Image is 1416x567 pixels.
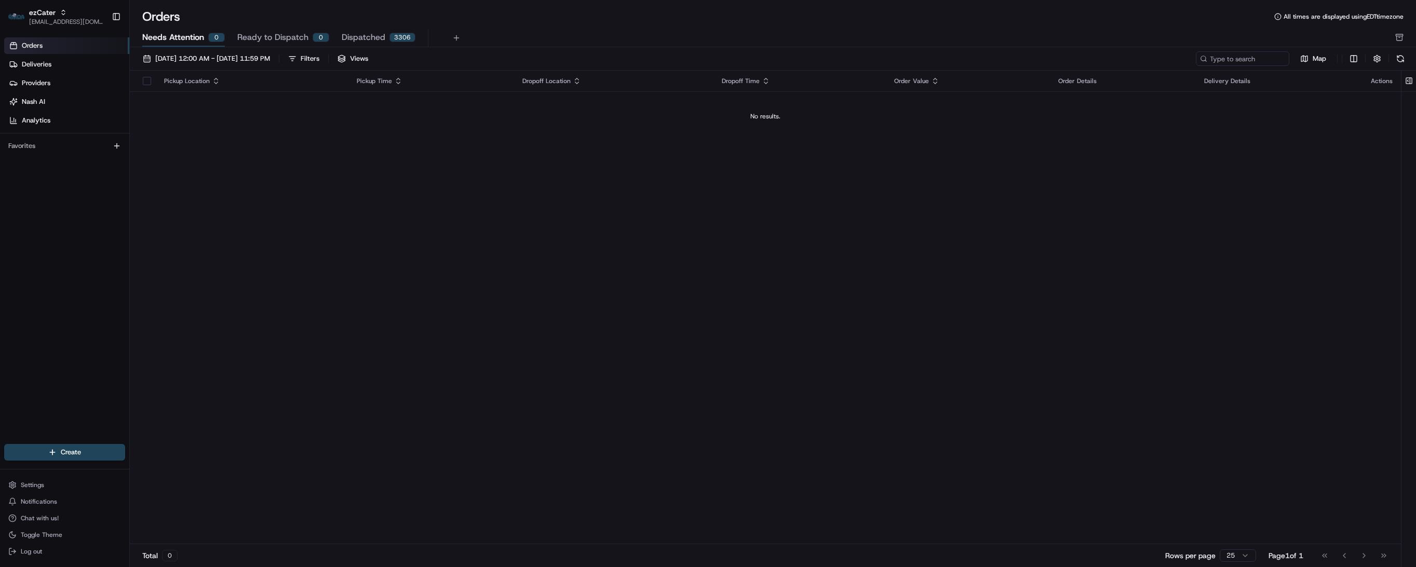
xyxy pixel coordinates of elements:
[27,67,171,78] input: Clear
[61,448,81,457] span: Create
[138,51,275,66] button: [DATE] 12:00 AM - [DATE] 11:59 PM
[4,4,107,29] button: ezCaterezCater[EMAIL_ADDRESS][DOMAIN_NAME]
[6,147,84,166] a: 📗Knowledge Base
[21,531,62,539] span: Toggle Theme
[4,75,129,91] a: Providers
[21,514,59,522] span: Chat with us!
[10,100,29,118] img: 1736555255976-a54dd68f-1ca7-489b-9aae-adbdc363a1c4
[35,110,131,118] div: We're available if you need us!
[1196,51,1289,66] input: Type to search
[4,138,125,154] div: Favorites
[21,151,79,161] span: Knowledge Base
[22,97,45,106] span: Nash AI
[1313,54,1326,63] span: Map
[522,77,706,85] div: Dropoff Location
[177,103,189,115] button: Start new chat
[894,77,1042,85] div: Order Value
[98,151,167,161] span: API Documentation
[103,177,126,184] span: Pylon
[301,54,319,63] div: Filters
[1371,77,1393,85] div: Actions
[22,78,50,88] span: Providers
[4,544,125,559] button: Log out
[722,77,878,85] div: Dropoff Time
[4,56,129,73] a: Deliveries
[8,14,25,20] img: ezCater
[142,550,178,561] div: Total
[389,33,415,42] div: 3306
[164,77,340,85] div: Pickup Location
[88,152,96,160] div: 💻
[22,41,43,50] span: Orders
[35,100,170,110] div: Start new chat
[29,18,103,26] button: [EMAIL_ADDRESS][DOMAIN_NAME]
[21,497,57,506] span: Notifications
[1269,550,1303,561] div: Page 1 of 1
[155,54,270,63] span: [DATE] 12:00 AM - [DATE] 11:59 PM
[4,93,129,110] a: Nash AI
[1058,77,1188,85] div: Order Details
[10,11,31,32] img: Nash
[1284,12,1404,21] span: All times are displayed using EDT timezone
[350,54,368,63] span: Views
[142,8,180,25] h1: Orders
[4,112,129,129] a: Analytics
[4,494,125,509] button: Notifications
[313,33,329,42] div: 0
[4,37,129,54] a: Orders
[237,31,308,44] span: Ready to Dispatch
[208,33,225,42] div: 0
[357,77,505,85] div: Pickup Time
[10,42,189,59] p: Welcome 👋
[4,478,125,492] button: Settings
[342,31,385,44] span: Dispatched
[22,116,50,125] span: Analytics
[142,31,204,44] span: Needs Attention
[1204,77,1354,85] div: Delivery Details
[73,176,126,184] a: Powered byPylon
[4,444,125,461] button: Create
[333,51,373,66] button: Views
[29,7,56,18] button: ezCater
[1293,52,1333,65] button: Map
[1165,550,1216,561] p: Rows per page
[4,528,125,542] button: Toggle Theme
[84,147,171,166] a: 💻API Documentation
[1393,51,1408,66] button: Refresh
[4,511,125,525] button: Chat with us!
[134,112,1397,120] div: No results.
[22,60,51,69] span: Deliveries
[10,152,19,160] div: 📗
[284,51,324,66] button: Filters
[21,481,44,489] span: Settings
[21,547,42,556] span: Log out
[162,550,178,561] div: 0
